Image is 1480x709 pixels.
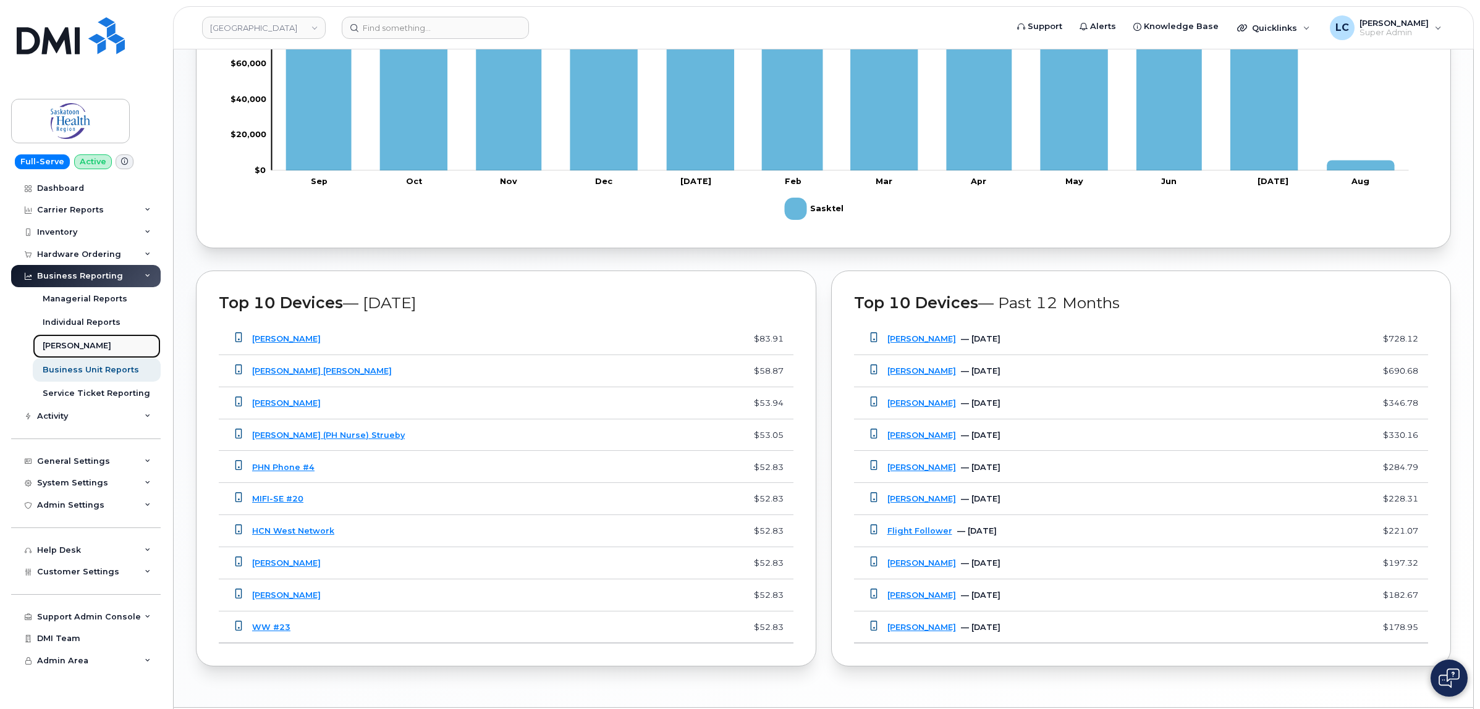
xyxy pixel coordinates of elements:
[252,334,321,343] a: [PERSON_NAME]
[1274,451,1428,483] td: $284.79
[887,590,956,600] a: [PERSON_NAME]
[1161,177,1177,186] tspan: Jun
[252,366,392,375] a: [PERSON_NAME] [PERSON_NAME]
[854,293,978,312] span: Top 10 Devices
[682,515,793,547] td: $52.83
[970,177,986,186] tspan: Apr
[255,166,266,175] tspan: $0
[1274,483,1428,515] td: $228.31
[596,177,613,186] tspan: Dec
[887,558,956,568] a: [PERSON_NAME]
[1274,323,1428,355] td: $728.12
[682,451,793,483] td: $52.83
[785,177,801,186] tspan: Feb
[961,558,1000,568] span: — [DATE]
[1274,387,1428,419] td: $346.78
[252,526,334,535] a: HCN West Network
[887,334,956,343] a: [PERSON_NAME]
[961,623,1000,632] span: — [DATE]
[406,177,422,186] tspan: Oct
[501,177,518,186] tspan: Nov
[1359,18,1429,28] span: [PERSON_NAME]
[682,547,793,579] td: $52.83
[219,293,343,312] span: Top 10 Devices
[961,463,1000,472] span: — [DATE]
[887,526,952,535] a: Flight Follower
[680,177,711,186] tspan: [DATE]
[252,494,303,503] a: MIFI-SE #20
[1335,20,1349,35] span: LC
[682,611,793,644] td: $52.83
[1321,15,1450,40] div: Logan Cole
[961,366,1000,375] span: — [DATE]
[682,419,793,451] td: $53.05
[252,398,321,408] a: [PERSON_NAME]
[961,430,1000,440] span: — [DATE]
[1274,515,1428,547] td: $221.07
[785,193,844,225] g: Legend
[252,558,321,568] a: [PERSON_NAME]
[1274,579,1428,611] td: $182.67
[1125,14,1227,39] a: Knowledge Base
[957,526,997,535] span: — [DATE]
[342,17,529,39] input: Find something...
[230,94,266,104] tspan: $40,000
[1071,14,1125,39] a: Alerts
[887,623,956,632] a: [PERSON_NAME]
[1065,177,1083,186] tspan: May
[1439,668,1460,688] img: Open chat
[961,334,1000,343] span: — [DATE]
[311,177,328,186] tspan: Sep
[785,193,844,225] g: Sasktel
[682,355,793,387] td: $58.87
[230,130,266,139] tspan: $20,000
[343,293,417,312] span: — [DATE]
[252,590,321,600] a: [PERSON_NAME]
[876,177,893,186] tspan: Mar
[1274,419,1428,451] td: $330.16
[682,387,793,419] td: $53.94
[682,323,793,355] td: $83.91
[1252,23,1297,33] span: Quicklinks
[887,494,956,503] a: [PERSON_NAME]
[1274,611,1428,644] td: $178.95
[887,463,956,472] a: [PERSON_NAME]
[1090,20,1116,33] span: Alerts
[1028,20,1062,33] span: Support
[961,590,1000,600] span: — [DATE]
[682,579,793,611] td: $52.83
[230,59,266,68] tspan: $60,000
[1009,14,1071,39] a: Support
[1258,177,1289,186] tspan: [DATE]
[682,483,793,515] td: $52.83
[978,293,1120,312] span: — Past 12 Months
[887,366,956,375] a: [PERSON_NAME]
[1144,20,1219,33] span: Knowledge Base
[252,623,290,632] a: WW #23
[1228,15,1319,40] div: Quicklinks
[1274,355,1428,387] td: $690.68
[887,398,956,408] a: [PERSON_NAME]
[887,430,956,440] a: [PERSON_NAME]
[961,494,1000,503] span: — [DATE]
[252,463,315,472] a: PHN Phone #4
[202,17,326,39] a: Saskatoon Health Region
[961,398,1000,408] span: — [DATE]
[252,430,405,440] a: [PERSON_NAME] (PH Nurse) Strueby
[1274,547,1428,579] td: $197.32
[1359,28,1429,38] span: Super Admin
[1351,177,1370,186] tspan: Aug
